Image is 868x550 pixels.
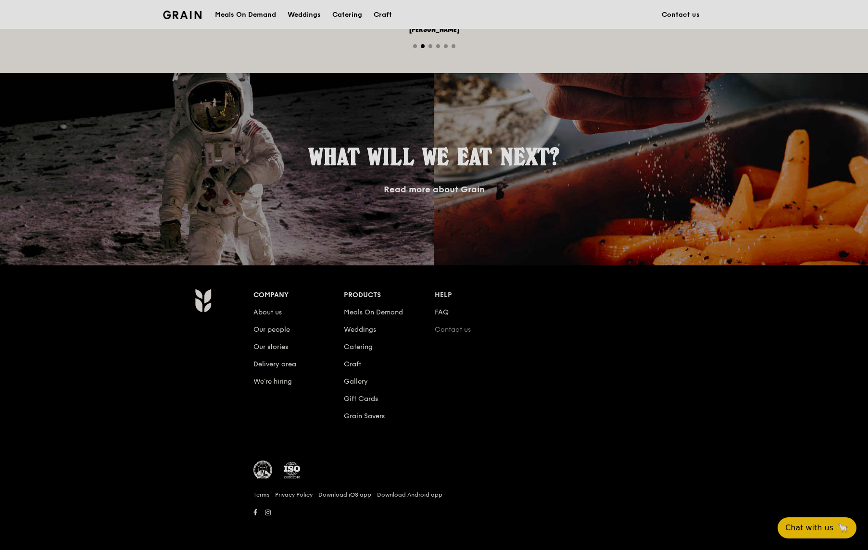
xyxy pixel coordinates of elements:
div: Meals On Demand [215,0,276,29]
a: Gallery [344,377,368,386]
img: Grain [195,288,212,312]
a: Our people [253,325,290,334]
img: ISO Certified [282,461,302,480]
span: Go to slide 5 [444,44,448,48]
a: Catering [327,0,368,29]
a: Our stories [253,343,288,351]
span: Go to slide 2 [421,44,425,48]
div: Company [253,288,344,302]
a: Meals On Demand [344,308,403,316]
a: Grain Savers [344,412,385,420]
div: [PERSON_NAME] [290,25,579,35]
a: About us [253,308,282,316]
a: Download Android app [377,491,442,499]
a: Weddings [282,0,327,29]
a: Gift Cards [344,395,378,403]
div: Help [435,288,526,302]
a: Read more about Grain [384,184,485,195]
img: Grain [163,11,202,19]
a: Delivery area [253,360,296,368]
span: Go to slide 6 [452,44,455,48]
a: We’re hiring [253,377,292,386]
span: Chat with us [785,522,833,534]
a: Catering [344,343,373,351]
div: Craft [374,0,392,29]
a: Craft [368,0,398,29]
button: Chat with us🦙 [778,517,856,538]
div: Products [344,288,435,302]
div: Weddings [288,0,321,29]
a: Craft [344,360,361,368]
a: Contact us [435,325,471,334]
a: Weddings [344,325,376,334]
a: Terms [253,491,269,499]
a: FAQ [435,308,449,316]
a: Contact us [656,0,705,29]
span: Go to slide 4 [436,44,440,48]
span: 🦙 [837,522,849,534]
img: MUIS Halal Certified [253,461,273,480]
span: Go to slide 1 [413,44,417,48]
h6: Revision [157,519,711,527]
span: Go to slide 3 [428,44,432,48]
span: What will we eat next? [309,143,560,171]
a: Privacy Policy [275,491,313,499]
div: Catering [332,0,362,29]
a: Download iOS app [318,491,371,499]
